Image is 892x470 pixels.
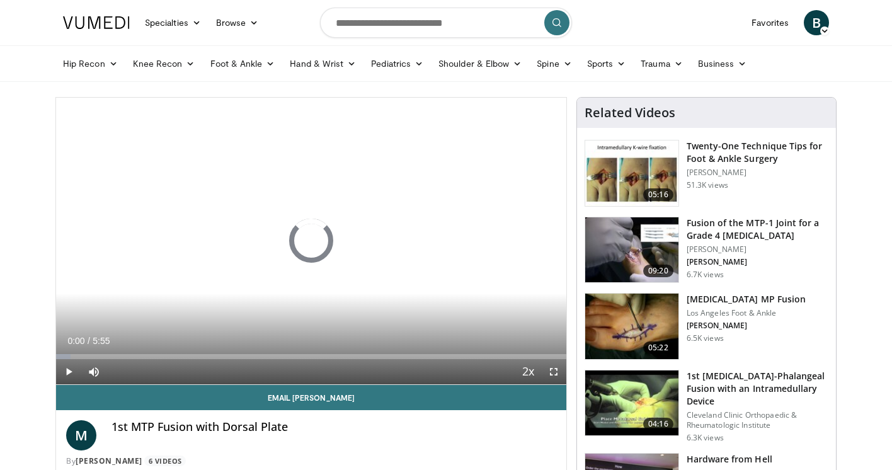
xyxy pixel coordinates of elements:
[585,105,675,120] h4: Related Videos
[56,98,566,385] video-js: Video Player
[363,51,431,76] a: Pediatrics
[643,188,673,201] span: 05:16
[209,10,266,35] a: Browse
[643,265,673,277] span: 09:20
[687,308,806,318] p: Los Angeles Foot & Ankle
[541,359,566,384] button: Fullscreen
[687,321,806,331] p: [PERSON_NAME]
[203,51,283,76] a: Foot & Ankle
[88,336,90,346] span: /
[56,385,566,410] a: Email [PERSON_NAME]
[687,433,724,443] p: 6.3K views
[125,51,203,76] a: Knee Recon
[55,51,125,76] a: Hip Recon
[144,456,186,466] a: 6 Videos
[529,51,579,76] a: Spine
[67,336,84,346] span: 0:00
[585,217,678,283] img: ddb27d7a-c5cd-46b0-848e-b0c966468a6e.150x105_q85_crop-smart_upscale.jpg
[690,51,755,76] a: Business
[687,217,828,242] h3: Fusion of the MTP-1 Joint for a Grade 4 [MEDICAL_DATA]
[585,370,828,443] a: 04:16 1st [MEDICAL_DATA]-Phalangeal Fusion with an Intramedullary Device Cleveland Clinic Orthopa...
[687,244,828,255] p: [PERSON_NAME]
[687,370,828,408] h3: 1st [MEDICAL_DATA]-Phalangeal Fusion with an Intramedullary Device
[585,140,828,207] a: 05:16 Twenty-One Technique Tips for Foot & Ankle Surgery [PERSON_NAME] 51.3K views
[687,257,828,267] p: [PERSON_NAME]
[76,456,142,466] a: [PERSON_NAME]
[804,10,829,35] a: B
[66,420,96,450] a: M
[687,180,728,190] p: 51.3K views
[320,8,572,38] input: Search topics, interventions
[56,354,566,359] div: Progress Bar
[585,294,678,359] img: a0cfc48e-456a-4610-b39c-857d3b0a5bd0.150x105_q85_crop-smart_upscale.jpg
[585,370,678,436] img: Picture_11_5_2.png.150x105_q85_crop-smart_upscale.jpg
[744,10,796,35] a: Favorites
[643,341,673,354] span: 05:22
[643,418,673,430] span: 04:16
[516,359,541,384] button: Playback Rate
[687,333,724,343] p: 6.5K views
[56,359,81,384] button: Play
[585,293,828,360] a: 05:22 [MEDICAL_DATA] MP Fusion Los Angeles Foot & Ankle [PERSON_NAME] 6.5K views
[687,270,724,280] p: 6.7K views
[687,410,828,430] p: Cleveland Clinic Orthopaedic & Rheumatologic Institute
[137,10,209,35] a: Specialties
[81,359,106,384] button: Mute
[585,140,678,206] img: 6702e58c-22b3-47ce-9497-b1c0ae175c4c.150x105_q85_crop-smart_upscale.jpg
[585,217,828,284] a: 09:20 Fusion of the MTP-1 Joint for a Grade 4 [MEDICAL_DATA] [PERSON_NAME] [PERSON_NAME] 6.7K views
[687,453,828,466] h3: Hardware from Hell
[282,51,363,76] a: Hand & Wrist
[66,456,556,467] div: By
[580,51,634,76] a: Sports
[687,140,828,165] h3: Twenty-One Technique Tips for Foot & Ankle Surgery
[687,168,828,178] p: [PERSON_NAME]
[111,420,556,434] h4: 1st MTP Fusion with Dorsal Plate
[93,336,110,346] span: 5:55
[63,16,130,29] img: VuMedi Logo
[431,51,529,76] a: Shoulder & Elbow
[687,293,806,306] h3: [MEDICAL_DATA] MP Fusion
[633,51,690,76] a: Trauma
